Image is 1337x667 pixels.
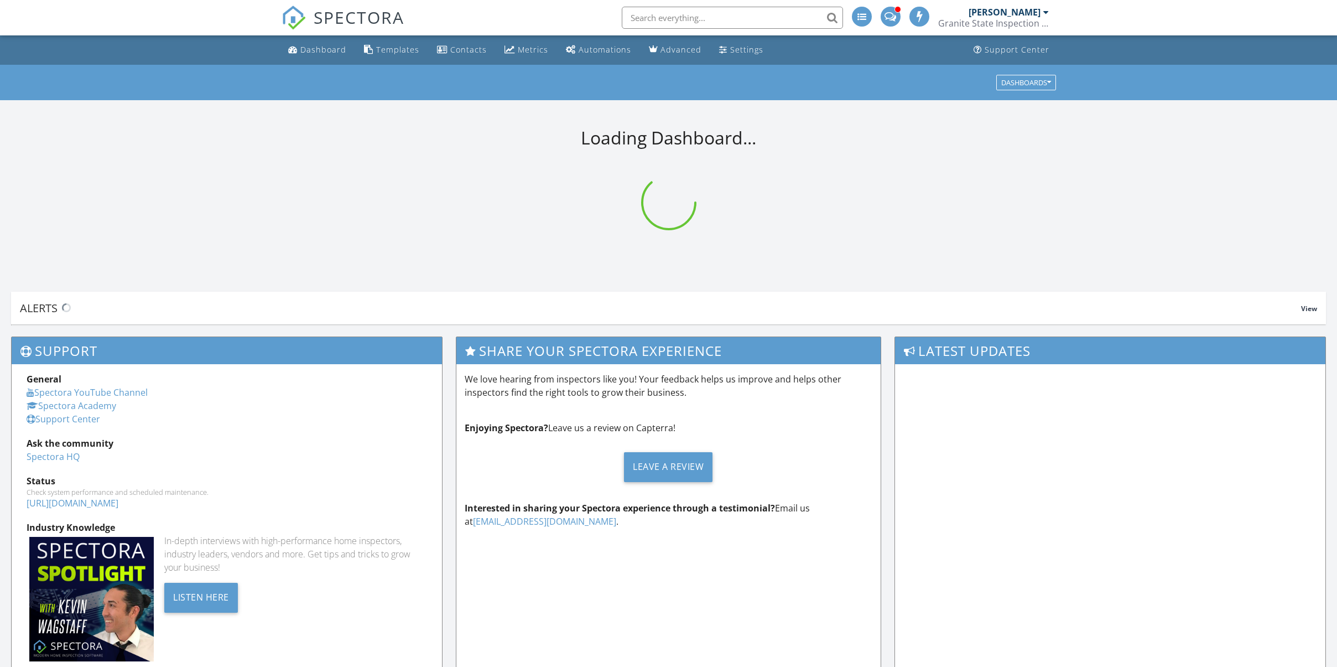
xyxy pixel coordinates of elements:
div: Leave a Review [624,452,712,482]
div: Automations [579,44,631,55]
div: Ask the community [27,437,427,450]
a: Leave a Review [465,443,872,490]
a: SPECTORA [282,15,404,38]
h3: Share Your Spectora Experience [456,337,880,364]
strong: Enjoying Spectora? [465,422,548,434]
div: Support Center [985,44,1049,55]
strong: Interested in sharing your Spectora experience through a testimonial? [465,502,775,514]
div: Templates [376,44,419,55]
p: Leave us a review on Capterra! [465,421,872,435]
a: Listen Here [164,591,238,603]
a: [EMAIL_ADDRESS][DOMAIN_NAME] [473,515,616,528]
input: Search everything... [622,7,843,29]
div: Status [27,474,427,488]
a: Settings [715,40,768,60]
a: Dashboard [284,40,351,60]
h3: Latest Updates [895,337,1325,364]
div: Listen Here [164,583,238,613]
a: [URL][DOMAIN_NAME] [27,497,118,509]
div: Advanced [660,44,701,55]
div: In-depth interviews with high-performance home inspectors, industry leaders, vendors and more. Ge... [164,534,427,574]
div: Settings [730,44,763,55]
div: Dashboards [1001,79,1051,86]
div: [PERSON_NAME] [969,7,1041,18]
div: Dashboard [300,44,346,55]
a: Support Center [27,413,100,425]
p: Email us at . [465,501,872,528]
p: We love hearing from inspectors like you! Your feedback helps us improve and helps other inspecto... [465,373,872,399]
a: Spectora HQ [27,451,80,463]
div: Metrics [518,44,548,55]
div: Granite State Inspection Services, LLC [938,18,1049,29]
a: Metrics [500,40,553,60]
a: Spectora Academy [27,400,116,412]
a: Templates [360,40,424,60]
a: Advanced [644,40,706,60]
strong: General [27,373,61,385]
h3: Support [12,337,442,364]
a: Support Center [969,40,1054,60]
span: SPECTORA [314,6,404,29]
a: Spectora YouTube Channel [27,386,148,399]
a: Contacts [433,40,491,60]
div: Check system performance and scheduled maintenance. [27,488,427,497]
img: Spectoraspolightmain [29,537,154,661]
img: The Best Home Inspection Software - Spectora [282,6,306,30]
div: Industry Knowledge [27,521,427,534]
div: Contacts [450,44,487,55]
button: Dashboards [996,75,1056,90]
div: Alerts [20,301,1301,316]
a: Automations (Advanced) [561,40,636,60]
span: View [1301,304,1317,313]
